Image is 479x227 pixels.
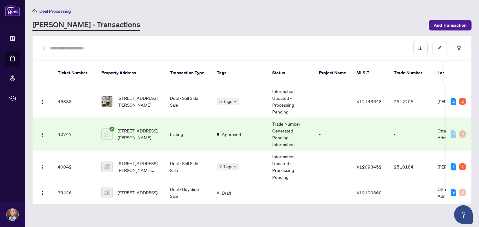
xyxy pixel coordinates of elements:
span: download [418,46,423,50]
span: edit [438,46,442,50]
div: 2 [451,98,456,105]
td: 40747 [53,118,96,151]
span: check-circle [109,127,114,132]
td: Deal - Buy Side Sale [165,183,212,202]
div: 1 [459,163,466,170]
th: Ticket Number [53,61,96,85]
span: [STREET_ADDRESS][PERSON_NAME] [118,127,160,141]
div: 0 [451,130,456,138]
img: Profile Icon [7,209,18,220]
td: 40042 [53,151,96,183]
td: - [267,183,314,202]
span: [STREET_ADDRESS] [118,189,157,196]
div: 1 [451,163,456,170]
button: Open asap [454,205,473,224]
td: Deal - Sell Side Sale [165,85,212,118]
button: filter [452,41,466,55]
th: Trade Number [389,61,433,85]
th: Tags [212,61,267,85]
button: Logo [38,188,48,197]
span: [STREET_ADDRESS][PERSON_NAME] [118,95,160,108]
span: home [32,9,37,13]
span: filter [457,46,461,50]
th: Status [267,61,314,85]
td: - [314,85,351,118]
td: Information Updated - Processing Pending [267,151,314,183]
button: download [413,41,428,55]
span: 5 Tags [219,98,232,105]
div: 0 [459,130,466,138]
button: Logo [38,129,48,139]
td: 39446 [53,183,96,202]
button: Logo [38,162,48,172]
td: - [314,183,351,202]
td: Information Updated - Processing Pending [267,85,314,118]
span: [STREET_ADDRESS][PERSON_NAME][PERSON_NAME] [118,160,160,174]
span: down [234,165,237,168]
button: edit [433,41,447,55]
td: - [314,151,351,183]
div: 9 [451,189,456,196]
img: thumbnail-img [102,129,112,139]
span: Add Transaction [434,20,467,30]
button: Logo [38,96,48,106]
img: logo [5,5,20,16]
th: MLS # [351,61,389,85]
td: 2510184 [389,151,433,183]
td: Listing [165,118,212,151]
img: thumbnail-img [102,96,112,107]
span: X12093452 [356,164,382,169]
div: 0 [459,189,466,196]
td: 46888 [53,85,96,118]
td: - [389,118,433,151]
th: Property Address [96,61,165,85]
td: Trade Number Generated - Pending Information [267,118,314,151]
button: Add Transaction [429,20,472,30]
span: Draft [222,189,231,196]
td: Deal - Sell Side Sale [165,151,212,183]
td: - [389,183,433,202]
td: - [314,118,351,151]
th: Transaction Type [165,61,212,85]
img: Logo [40,100,45,104]
img: thumbnail-img [102,187,112,198]
span: X12100360 [356,190,382,195]
span: X12143648 [356,99,382,104]
img: Logo [40,165,45,170]
img: Logo [40,132,45,137]
img: Logo [40,191,45,196]
span: Approved [222,131,241,138]
span: down [234,100,237,103]
a: [PERSON_NAME] - Transactions [32,20,140,31]
span: Deal Processing [39,8,71,14]
td: 2512205 [389,85,433,118]
img: thumbnail-img [102,161,112,172]
th: Project Name [314,61,351,85]
div: 2 [459,98,466,105]
span: 2 Tags [219,163,232,170]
